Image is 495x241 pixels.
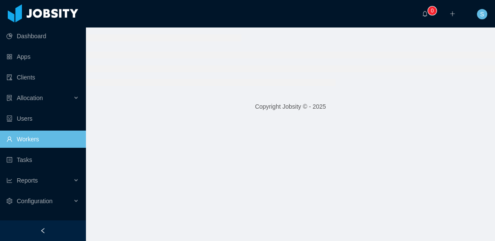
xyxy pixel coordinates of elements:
footer: Copyright Jobsity © - 2025 [86,92,495,122]
span: Reports [17,177,38,184]
i: icon: solution [6,95,12,101]
a: icon: appstoreApps [6,48,79,65]
a: icon: pie-chartDashboard [6,27,79,45]
i: icon: plus [449,11,455,17]
sup: 0 [428,6,437,15]
span: Configuration [17,198,52,204]
i: icon: setting [6,198,12,204]
a: icon: userWorkers [6,131,79,148]
span: Allocation [17,95,43,101]
i: icon: bell [422,11,428,17]
i: icon: line-chart [6,177,12,183]
a: icon: profileTasks [6,151,79,168]
span: S [480,9,484,19]
a: icon: robotUsers [6,110,79,127]
a: icon: auditClients [6,69,79,86]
